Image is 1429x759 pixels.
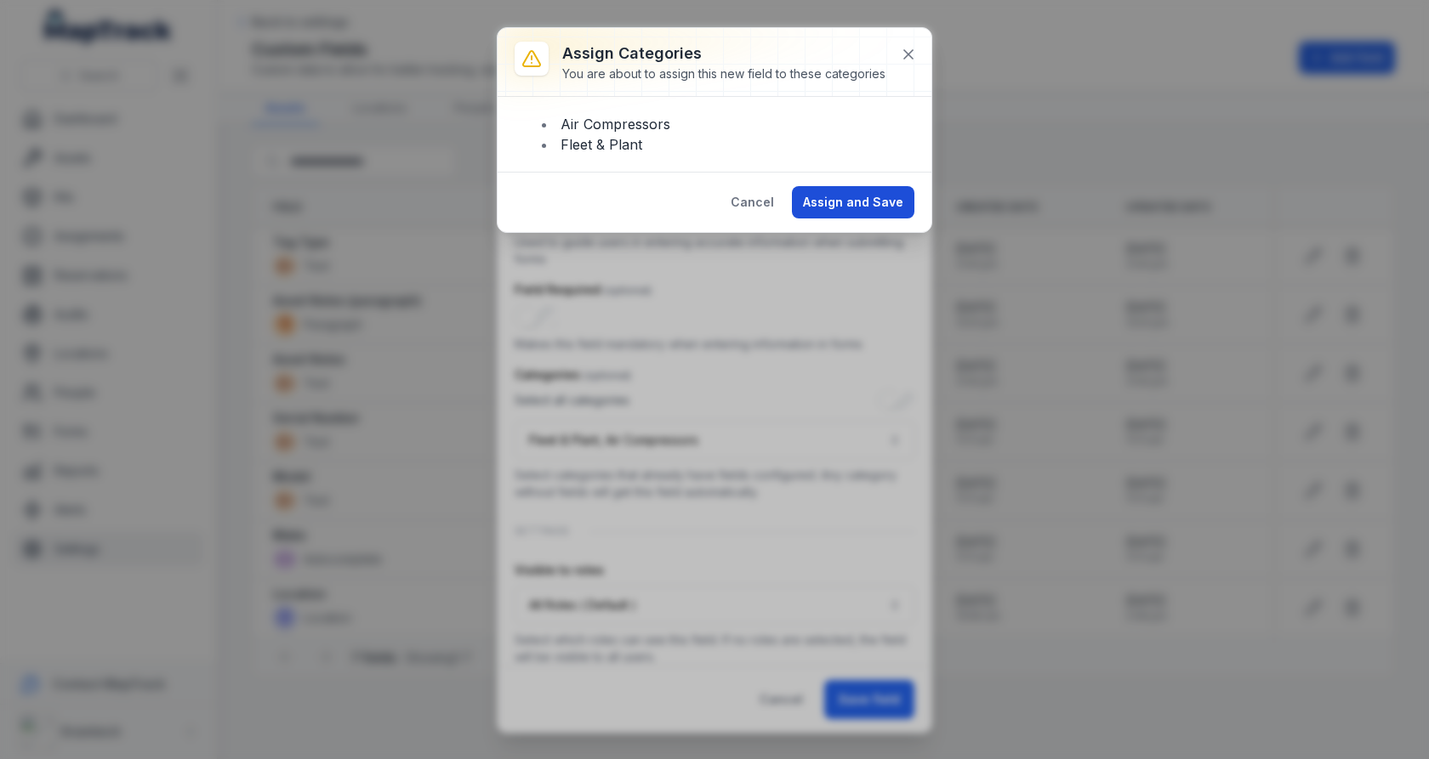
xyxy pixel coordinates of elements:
button: Cancel [720,186,785,218]
div: You are about to assign this new field to these categories [562,65,885,82]
span: Fleet & Plant [561,136,642,153]
span: Air Compressors [561,116,670,133]
h3: Assign categories [562,42,885,65]
button: Assign and Save [792,186,914,218]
